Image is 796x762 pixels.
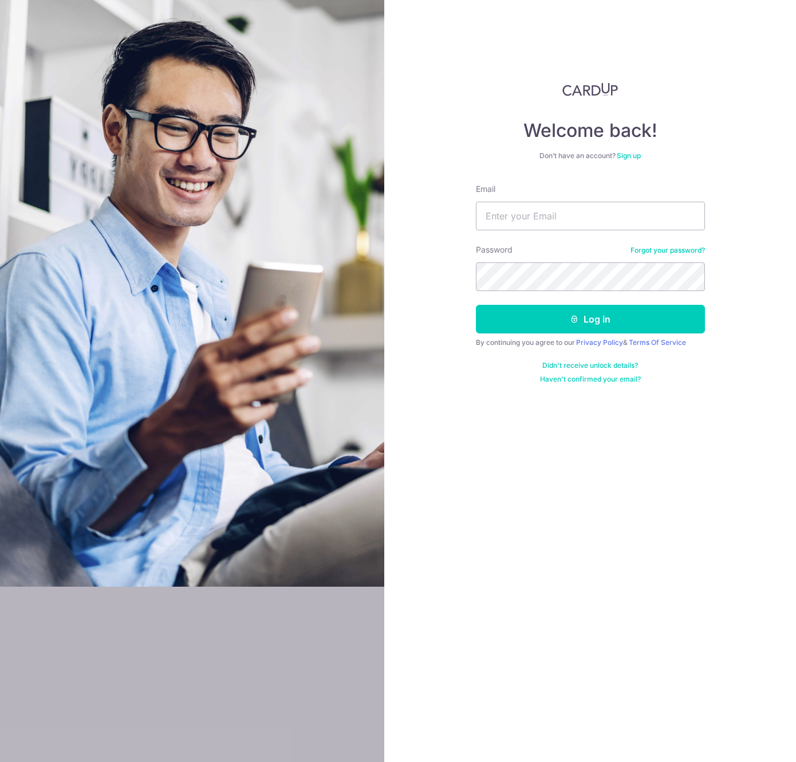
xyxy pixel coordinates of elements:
[476,183,495,195] label: Email
[542,361,638,370] a: Didn't receive unlock details?
[476,305,705,333] button: Log in
[476,151,705,160] div: Don’t have an account?
[562,83,618,96] img: CardUp Logo
[631,246,705,255] a: Forgot your password?
[476,244,513,256] label: Password
[617,151,641,160] a: Sign up
[576,338,623,347] a: Privacy Policy
[540,375,641,384] a: Haven't confirmed your email?
[629,338,686,347] a: Terms Of Service
[476,202,705,230] input: Enter your Email
[476,338,705,347] div: By continuing you agree to our &
[476,119,705,142] h4: Welcome back!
